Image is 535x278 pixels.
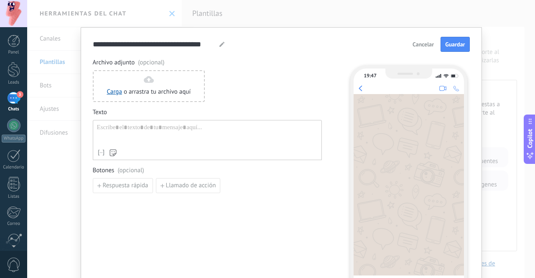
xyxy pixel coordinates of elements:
div: WhatsApp [2,135,25,143]
button: Respuesta rápida [93,178,153,193]
button: Guardar [441,37,469,52]
div: Correo [2,221,26,227]
span: Guardar [445,41,465,47]
span: Archivo adjunto [93,59,322,67]
span: Texto [93,108,322,117]
button: Cancelar [409,38,438,51]
span: Respuesta rápida [103,183,148,189]
span: Llamado de acción [166,183,216,189]
div: 19:47 [364,73,377,79]
span: o arrastra tu archivo aquí [124,88,191,96]
button: Llamado de acción [156,178,221,193]
span: Botones [93,166,322,175]
span: 3 [17,91,23,98]
span: (opcional) [138,59,164,67]
div: Panel [2,50,26,55]
div: Calendario [2,165,26,170]
span: Cancelar [413,41,434,47]
div: Leads [2,80,26,85]
span: (opcional) [117,166,144,175]
span: Copilot [526,129,534,148]
div: Chats [2,107,26,112]
a: Carga [107,88,122,96]
div: Listas [2,194,26,199]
